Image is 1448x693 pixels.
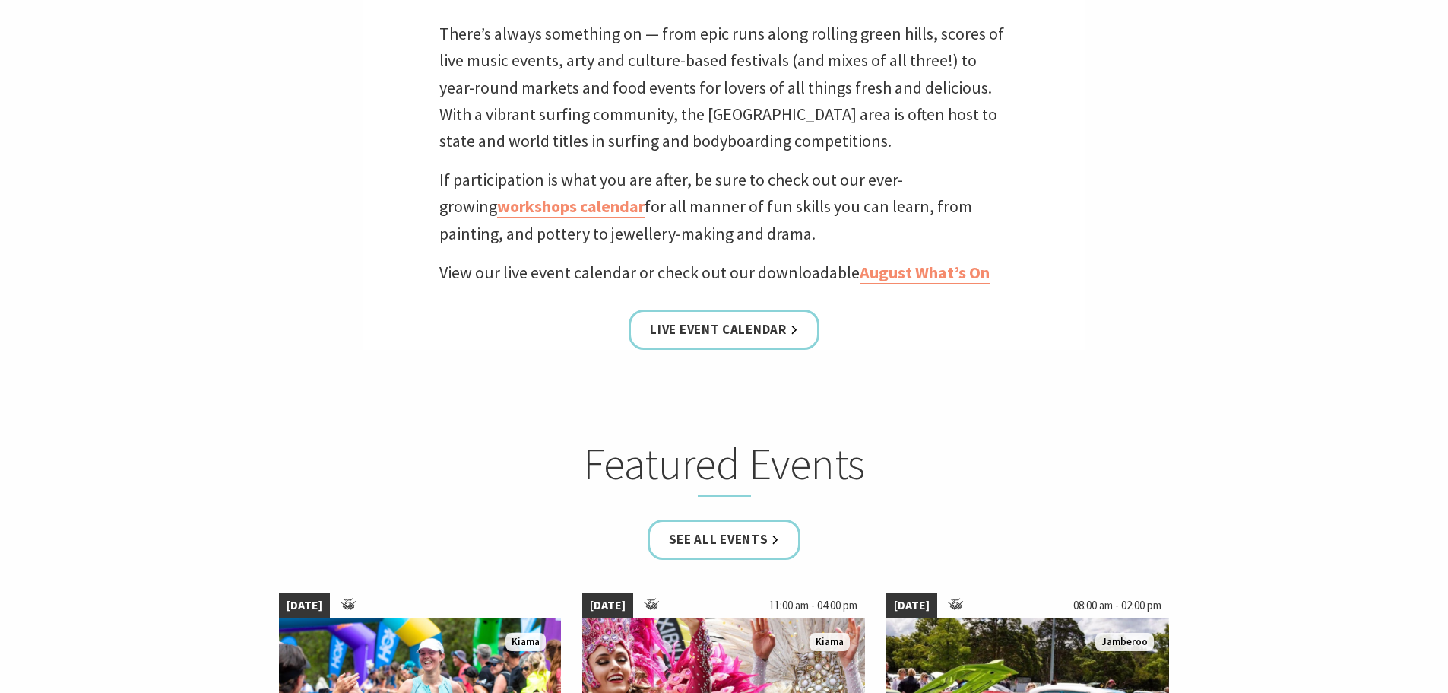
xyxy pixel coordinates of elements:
[582,593,633,618] span: [DATE]
[860,262,990,284] a: August What’s On
[505,633,546,652] span: Kiama
[810,633,850,652] span: Kiama
[439,21,1009,154] p: There’s always something on — from epic runs along rolling green hills, scores of live music even...
[439,167,1009,247] p: If participation is what you are after, be sure to check out our ever-growing for all manner of f...
[1066,593,1169,618] span: 08:00 am - 02:00 pm
[648,520,801,560] a: See all Events
[629,310,819,350] a: Live Event Calendar
[426,437,1022,497] h2: Featured Events
[439,259,1009,286] p: View our live event calendar or check out our downloadable
[497,196,645,218] a: workshops calendar
[886,593,937,618] span: [DATE]
[1095,633,1154,652] span: Jamberoo
[762,593,865,618] span: 11:00 am - 04:00 pm
[279,593,330,618] span: [DATE]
